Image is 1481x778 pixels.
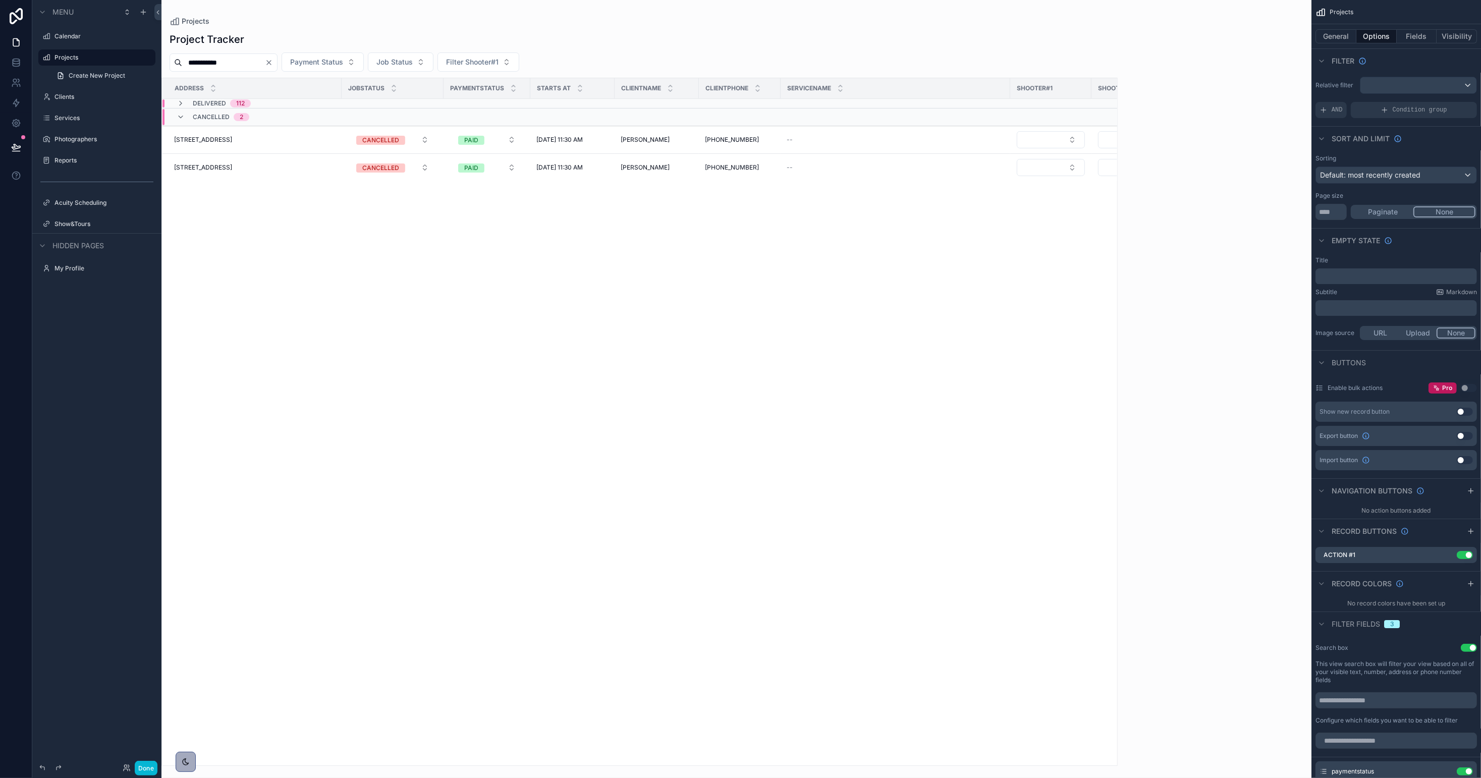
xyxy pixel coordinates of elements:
[54,53,149,62] label: Projects
[1437,29,1477,43] button: Visibility
[1017,84,1053,92] span: Shooter#1
[1437,327,1475,339] button: None
[54,199,153,207] label: Acuity Scheduling
[54,220,153,228] label: Show&Tours
[54,32,153,40] label: Calendar
[1442,384,1452,392] span: Pro
[1324,551,1355,559] label: Action #1
[1315,300,1477,316] div: scrollable content
[240,113,243,121] div: 2
[1315,81,1356,89] label: Relative filter
[1328,384,1383,392] label: Enable bulk actions
[1315,192,1343,200] label: Page size
[1332,106,1343,114] span: AND
[1315,660,1477,684] label: This view search box will filter your view based on all of your visible text, number, address or ...
[54,93,153,101] label: Clients
[54,264,153,272] label: My Profile
[1315,154,1336,162] label: Sorting
[1315,288,1337,296] label: Subtitle
[1320,432,1358,440] span: Export button
[1390,620,1394,628] div: 3
[537,84,571,92] span: Starts At
[1446,288,1477,296] span: Markdown
[1315,644,1348,652] label: Search box
[52,7,74,17] span: Menu
[1315,716,1458,725] label: Configure which fields you want to be able to filter
[1311,503,1481,519] div: No action buttons added
[1320,456,1358,464] span: Import button
[135,761,157,775] button: Done
[50,68,155,84] a: Create New Project
[450,84,504,92] span: Paymentstatus
[1332,134,1390,144] span: Sort And Limit
[1315,256,1328,264] label: Title
[54,156,153,164] label: Reports
[1320,171,1420,179] span: Default: most recently created
[1332,579,1392,589] span: Record colors
[1397,29,1437,43] button: Fields
[1332,56,1354,66] span: Filter
[54,135,153,143] label: Photographers
[1393,106,1447,114] span: Condition group
[1315,329,1356,337] label: Image source
[1361,327,1399,339] button: URL
[175,84,204,92] span: Address
[1315,29,1356,43] button: General
[787,84,831,92] span: ServiceName
[236,99,245,107] div: 112
[1098,84,1135,92] span: Shooter#2
[52,241,104,251] span: Hidden pages
[1399,327,1437,339] button: Upload
[193,99,226,107] span: DELIVERED
[1436,288,1477,296] a: Markdown
[1315,166,1477,184] button: Default: most recently created
[621,84,661,92] span: ClientName
[348,84,385,92] span: Jobstatus
[1356,29,1397,43] button: Options
[1332,526,1397,536] span: Record buttons
[1320,408,1390,416] div: Show new record button
[1332,358,1366,368] span: Buttons
[1332,236,1380,246] span: Empty state
[1311,595,1481,612] div: No record colors have been set up
[193,113,230,121] span: CANCELLED
[1413,206,1475,217] button: None
[69,72,125,80] span: Create New Project
[1332,486,1412,496] span: Navigation buttons
[1330,8,1353,16] span: Projects
[54,114,153,122] label: Services
[705,84,748,92] span: ClientPhone
[1352,206,1413,217] button: Paginate
[1315,268,1477,284] div: scrollable content
[1332,619,1380,629] span: Filter fields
